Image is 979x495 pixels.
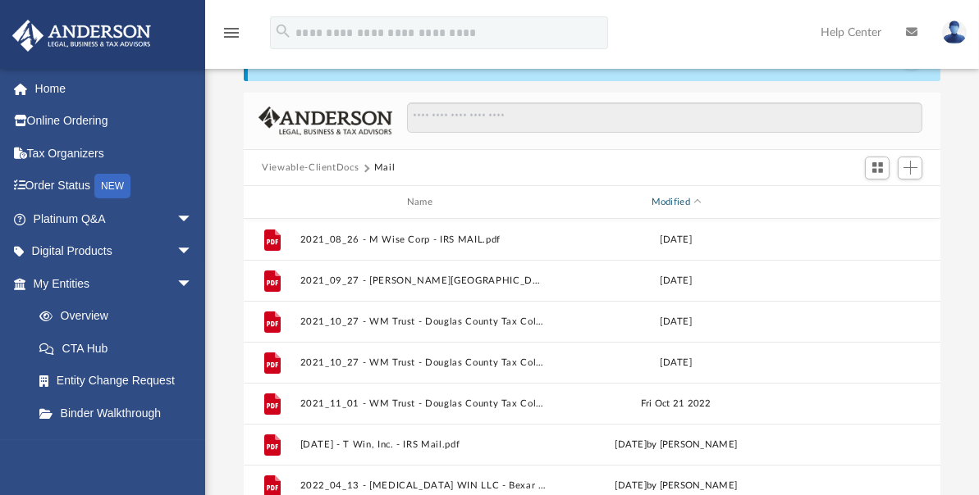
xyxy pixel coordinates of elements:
[176,235,209,269] span: arrow_drop_down
[300,234,547,245] button: 2021_08_26 - M Wise Corp - IRS MAIL.pdf
[11,137,217,170] a: Tax Organizers
[553,274,799,288] div: [DATE]
[865,157,890,179] button: Switch to Grid View
[553,356,799,370] div: [DATE]
[553,233,799,247] div: [DATE]
[222,23,241,43] i: menu
[262,161,359,175] button: Viewable-ClientDocs
[23,365,217,397] a: Entity Change Request
[300,398,547,409] button: 2021_11_01 - WM Trust - Douglas County Tax Collector.pdf
[300,480,547,491] button: 2022_04_13 - [MEDICAL_DATA] WIN LLC - Bexar Appraisal District.pdf
[553,397,799,411] div: Fri Oct 21 2022
[251,195,292,210] div: id
[553,315,799,329] div: [DATE]
[23,397,217,429] a: Binder Walkthrough
[553,195,799,210] div: Modified
[23,332,217,365] a: CTA Hub
[23,300,217,333] a: Overview
[300,316,547,327] button: 2021_10_27 - WM Trust - Douglas County Tax Collector.pdf
[222,31,241,43] a: menu
[176,267,209,301] span: arrow_drop_down
[11,170,217,203] a: Order StatusNEW
[300,439,547,450] button: [DATE] - T Win, Inc. - IRS Mail.pdf
[407,102,922,134] input: Search files and folders
[300,195,546,210] div: Name
[7,20,156,52] img: Anderson Advisors Platinum Portal
[553,438,799,452] div: [DATE] by [PERSON_NAME]
[11,267,217,300] a: My Entitiesarrow_drop_down
[898,157,922,179] button: Add
[942,20,967,44] img: User Pic
[11,202,217,235] a: Platinum Q&Aarrow_drop_down
[374,161,396,175] button: Mail
[94,174,130,198] div: NEW
[11,105,217,138] a: Online Ordering
[300,275,547,286] button: 2021_09_27 - [PERSON_NAME][GEOGRAPHIC_DATA] [GEOGRAPHIC_DATA] - [GEOGRAPHIC_DATA] Assessor.pdf
[553,479,799,493] div: [DATE] by [PERSON_NAME]
[11,235,217,268] a: Digital Productsarrow_drop_down
[176,202,209,236] span: arrow_drop_down
[806,195,921,210] div: id
[23,429,209,462] a: My Blueprint
[274,22,292,40] i: search
[11,72,217,105] a: Home
[300,357,547,368] button: 2021_10_27 - WM Trust - Douglas County Tax Collector (2).pdf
